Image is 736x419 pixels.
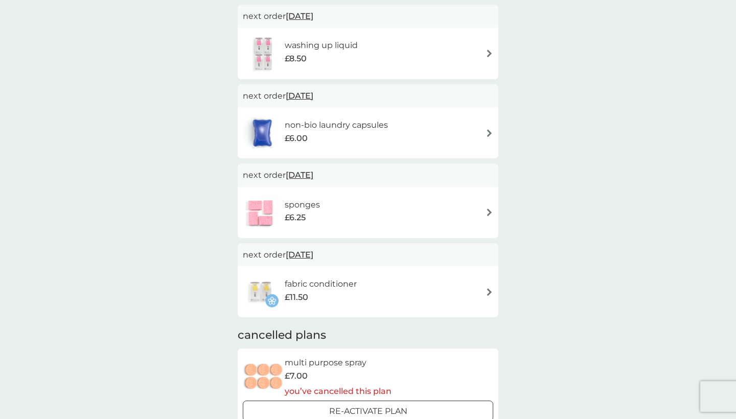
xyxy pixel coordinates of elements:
span: [DATE] [286,165,313,185]
img: arrow right [486,288,493,296]
p: next order [243,169,493,182]
h2: cancelled plans [238,328,498,343]
h6: washing up liquid [285,39,358,52]
p: you’ve cancelled this plan [285,385,392,398]
span: £11.50 [285,291,308,304]
img: non-bio laundry capsules [243,115,282,151]
img: fabric conditioner [243,274,279,310]
p: next order [243,248,493,262]
img: multi purpose spray [243,359,285,395]
span: £8.50 [285,52,307,65]
span: [DATE] [286,6,313,26]
img: washing up liquid [243,36,285,72]
p: Re-activate Plan [329,405,407,418]
span: £7.00 [285,369,308,383]
p: next order [243,89,493,103]
img: sponges [243,195,279,230]
span: £6.00 [285,132,308,145]
h6: sponges [285,198,320,212]
span: £6.25 [285,211,306,224]
img: arrow right [486,129,493,137]
p: next order [243,10,493,23]
h6: non-bio laundry capsules [285,119,388,132]
img: arrow right [486,50,493,57]
span: [DATE] [286,245,313,265]
img: arrow right [486,208,493,216]
h6: fabric conditioner [285,277,357,291]
span: [DATE] [286,86,313,106]
h6: multi purpose spray [285,356,392,369]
